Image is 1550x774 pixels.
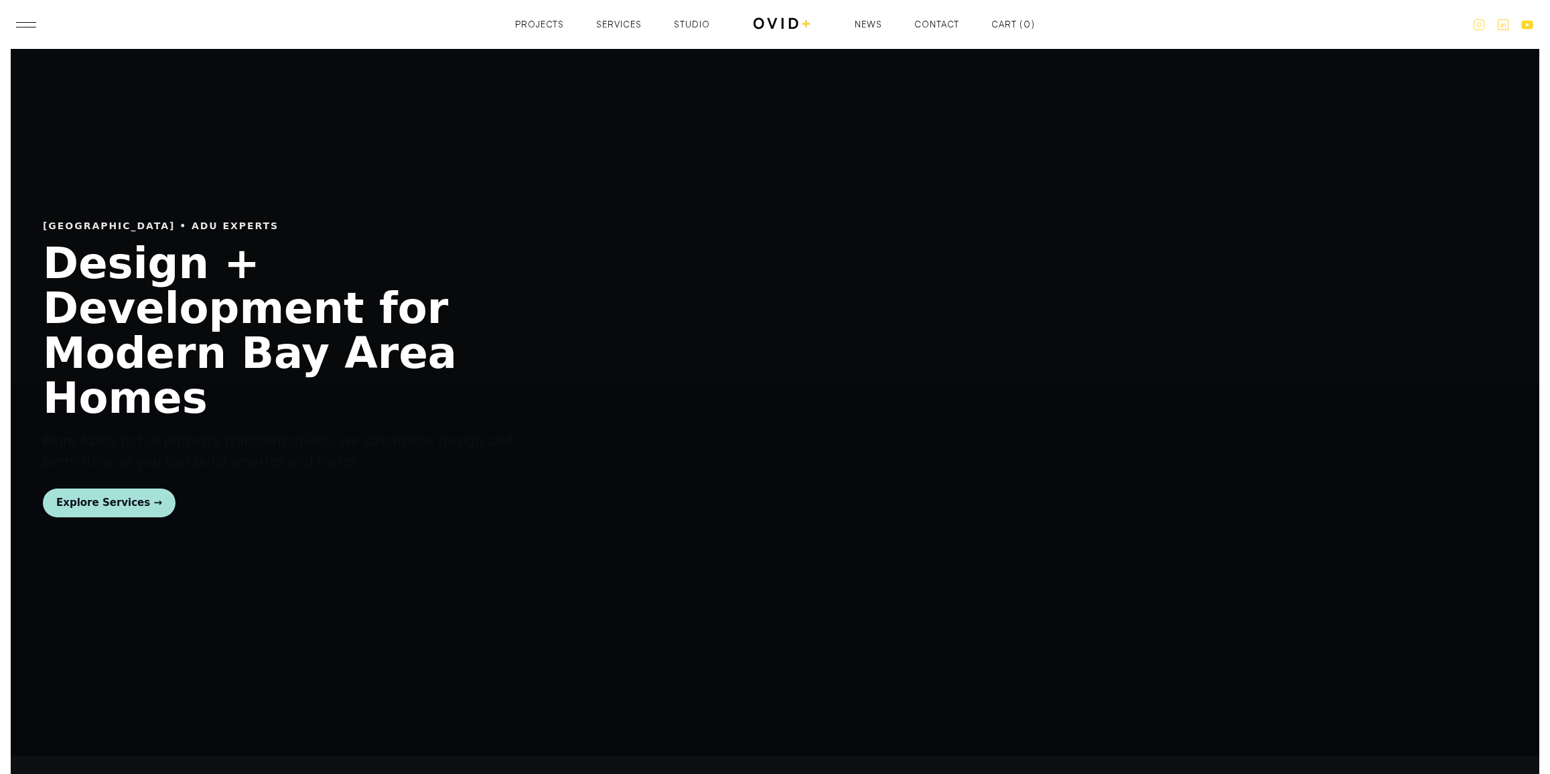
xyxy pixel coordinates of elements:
div: ( [1019,20,1023,29]
p: From ADUs to full property transformations, we streamline design and permitting so you can build ... [43,431,544,471]
a: Studio [674,20,710,29]
div: [GEOGRAPHIC_DATA] • ADU Experts [43,220,544,232]
div: 0 [1024,20,1031,29]
a: News [855,20,882,29]
a: Projects [515,20,564,29]
a: Explore Services → [43,489,175,518]
h1: Design + Development for Modern Bay Area Homes [43,241,544,422]
a: Services [596,20,642,29]
a: Contact [914,20,959,29]
div: ) [1032,20,1035,29]
div: Cart [991,20,1017,29]
a: Open cart [991,20,1035,29]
